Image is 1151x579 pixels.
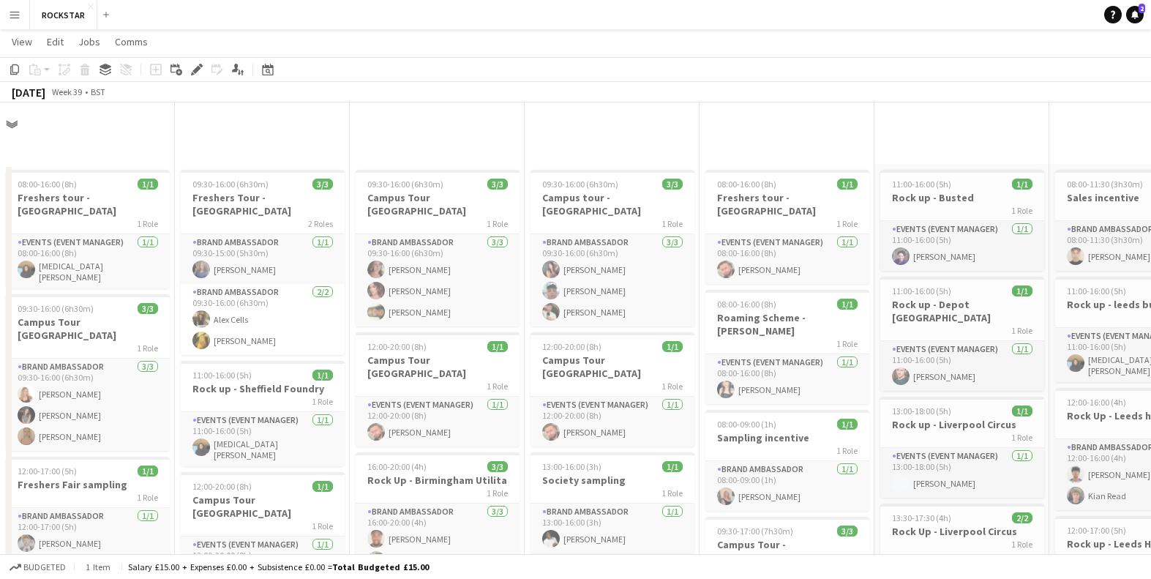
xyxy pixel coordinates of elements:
[661,381,683,392] span: 1 Role
[880,170,1044,271] app-job-card: 11:00-16:00 (5h)1/1Rock up - Busted1 RoleEvents (Event Manager)1/111:00-16:00 (5h)[PERSON_NAME]
[880,418,1044,431] h3: Rock up - Liverpool Circus
[181,284,345,355] app-card-role: Brand Ambassador2/209:30-16:00 (6h30m)Alex Cells[PERSON_NAME]
[48,86,85,97] span: Week 39
[717,526,793,537] span: 09:30-17:00 (7h30m)
[138,179,158,190] span: 1/1
[892,285,951,296] span: 11:00-16:00 (5h)
[1126,6,1144,23] a: 2
[705,461,869,511] app-card-role: Brand Ambassador1/108:00-09:00 (1h)[PERSON_NAME]
[192,370,252,381] span: 11:00-16:00 (5h)
[1012,512,1032,523] span: 2/2
[717,179,776,190] span: 08:00-16:00 (8h)
[181,170,345,355] app-job-card: 09:30-16:00 (6h30m)3/3Freshers Tour - [GEOGRAPHIC_DATA]2 RolesBrand Ambassador1/109:30-15:00 (5h3...
[312,179,333,190] span: 3/3
[137,218,158,229] span: 1 Role
[192,179,269,190] span: 09:30-16:00 (6h30m)
[487,488,508,498] span: 1 Role
[1067,525,1126,536] span: 12:00-17:00 (5h)
[487,461,508,472] span: 3/3
[662,179,683,190] span: 3/3
[30,1,97,29] button: ROCKSTAR
[662,341,683,352] span: 1/1
[837,179,858,190] span: 1/1
[705,410,869,511] app-job-card: 08:00-09:00 (1h)1/1Sampling incentive1 RoleBrand Ambassador1/108:00-09:00 (1h)[PERSON_NAME]
[487,179,508,190] span: 3/3
[308,218,333,229] span: 2 Roles
[705,431,869,444] h3: Sampling incentive
[181,191,345,217] h3: Freshers Tour - [GEOGRAPHIC_DATA]
[836,218,858,229] span: 1 Role
[1012,406,1032,416] span: 1/1
[705,538,869,564] h3: Campus Tour - [GEOGRAPHIC_DATA]
[12,35,32,48] span: View
[880,397,1044,498] app-job-card: 13:00-18:00 (5h)1/1Rock up - Liverpool Circus1 RoleEvents (Event Manager)1/113:00-18:00 (5h)[PERS...
[181,361,345,466] app-job-card: 11:00-16:00 (5h)1/1Rock up - Sheffield Foundry1 RoleEvents (Event Manager)1/111:00-16:00 (5h)[MED...
[356,397,520,447] app-card-role: Events (Event Manager)1/112:00-20:00 (8h)[PERSON_NAME]
[332,561,429,572] span: Total Budgeted £15.00
[367,461,427,472] span: 16:00-20:00 (4h)
[18,303,94,314] span: 09:30-16:00 (6h30m)
[530,397,694,447] app-card-role: Events (Event Manager)1/112:00-20:00 (8h)[PERSON_NAME]
[1139,4,1145,13] span: 2
[542,341,601,352] span: 12:00-20:00 (8h)
[880,341,1044,391] app-card-role: Events (Event Manager)1/111:00-16:00 (5h)[PERSON_NAME]
[1067,179,1143,190] span: 08:00-11:30 (3h30m)
[717,419,776,430] span: 08:00-09:00 (1h)
[6,170,170,288] app-job-card: 08:00-16:00 (8h)1/1Freshers tour - [GEOGRAPHIC_DATA]1 RoleEvents (Event Manager)1/108:00-16:00 (8...
[367,179,443,190] span: 09:30-16:00 (6h30m)
[530,234,694,326] app-card-role: Brand Ambassador3/309:30-16:00 (6h30m)[PERSON_NAME][PERSON_NAME][PERSON_NAME]
[705,290,869,404] app-job-card: 08:00-16:00 (8h)1/1Roaming Scheme - [PERSON_NAME]1 RoleEvents (Event Manager)1/108:00-16:00 (8h)[...
[367,341,427,352] span: 12:00-20:00 (8h)
[530,504,694,553] app-card-role: Brand Ambassador1/113:00-16:00 (3h)[PERSON_NAME]
[892,512,951,523] span: 13:30-17:30 (4h)
[530,354,694,380] h3: Campus Tour [GEOGRAPHIC_DATA]
[356,170,520,326] app-job-card: 09:30-16:00 (6h30m)3/3Campus Tour [GEOGRAPHIC_DATA]1 RoleBrand Ambassador3/309:30-16:00 (6h30m)[P...
[6,234,170,288] app-card-role: Events (Event Manager)1/108:00-16:00 (8h)[MEDICAL_DATA][PERSON_NAME]
[181,412,345,466] app-card-role: Events (Event Manager)1/111:00-16:00 (5h)[MEDICAL_DATA][PERSON_NAME]
[880,191,1044,204] h3: Rock up - Busted
[192,481,252,492] span: 12:00-20:00 (8h)
[1011,325,1032,336] span: 1 Role
[530,170,694,326] app-job-card: 09:30-16:00 (6h30m)3/3Campus tour - [GEOGRAPHIC_DATA]1 RoleBrand Ambassador3/309:30-16:00 (6h30m)...
[530,332,694,447] app-job-card: 12:00-20:00 (8h)1/1Campus Tour [GEOGRAPHIC_DATA]1 RoleEvents (Event Manager)1/112:00-20:00 (8h)[P...
[18,466,77,477] span: 12:00-17:00 (5h)
[880,277,1044,391] div: 11:00-16:00 (5h)1/1Rock up - Depot [GEOGRAPHIC_DATA]1 RoleEvents (Event Manager)1/111:00-16:00 (5...
[181,234,345,284] app-card-role: Brand Ambassador1/109:30-15:00 (5h30m)[PERSON_NAME]
[542,179,618,190] span: 09:30-16:00 (6h30m)
[705,311,869,337] h3: Roaming Scheme - [PERSON_NAME]
[880,221,1044,271] app-card-role: Events (Event Manager)1/111:00-16:00 (5h)[PERSON_NAME]
[128,561,429,572] div: Salary £15.00 + Expenses £0.00 + Subsistence £0.00 =
[1012,179,1032,190] span: 1/1
[837,299,858,310] span: 1/1
[312,370,333,381] span: 1/1
[836,338,858,349] span: 1 Role
[356,332,520,447] app-job-card: 12:00-20:00 (8h)1/1Campus Tour [GEOGRAPHIC_DATA]1 RoleEvents (Event Manager)1/112:00-20:00 (8h)[P...
[892,179,951,190] span: 11:00-16:00 (5h)
[530,474,694,487] h3: Society sampling
[542,461,601,472] span: 13:00-16:00 (3h)
[6,359,170,451] app-card-role: Brand Ambassador3/309:30-16:00 (6h30m)[PERSON_NAME][PERSON_NAME][PERSON_NAME]
[880,525,1044,538] h3: Rock Up - Liverpool Circus
[837,419,858,430] span: 1/1
[7,559,68,575] button: Budgeted
[530,452,694,553] app-job-card: 13:00-16:00 (3h)1/1Society sampling1 RoleBrand Ambassador1/113:00-16:00 (3h)[PERSON_NAME]
[487,381,508,392] span: 1 Role
[6,508,170,558] app-card-role: Brand Ambassador1/112:00-17:00 (5h)[PERSON_NAME]
[23,562,66,572] span: Budgeted
[1067,397,1126,408] span: 12:00-16:00 (4h)
[1011,539,1032,550] span: 1 Role
[41,32,70,51] a: Edit
[892,406,951,416] span: 13:00-18:00 (5h)
[705,170,869,284] div: 08:00-16:00 (8h)1/1Freshers tour - [GEOGRAPHIC_DATA]1 RoleEvents (Event Manager)1/108:00-16:00 (8...
[115,35,148,48] span: Comms
[91,86,105,97] div: BST
[138,303,158,314] span: 3/3
[312,396,333,407] span: 1 Role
